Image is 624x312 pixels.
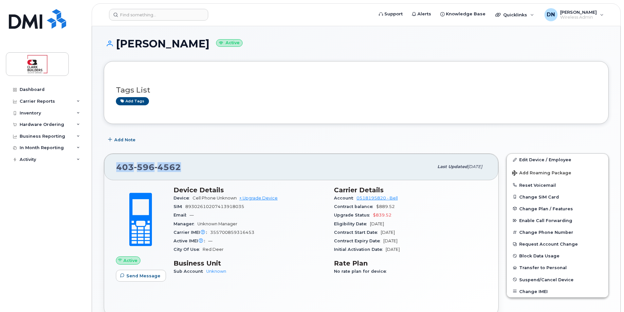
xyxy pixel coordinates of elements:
span: [DATE] [383,238,397,243]
span: [DATE] [370,221,384,226]
h3: Tags List [116,86,596,94]
h3: Device Details [174,186,326,194]
a: Add tags [116,97,149,105]
span: Active IMEI [174,238,208,243]
span: Change Plan / Features [519,206,573,211]
span: Upgrade Status [334,213,373,217]
span: 355700859316453 [210,230,254,235]
button: Add Note [104,134,141,146]
button: Send Message [116,270,166,282]
span: Account [334,196,357,200]
button: Change IMEI [507,286,608,297]
small: Active [216,39,243,47]
span: Contract balance [334,204,376,209]
button: Request Account Change [507,238,608,250]
span: Email [174,213,190,217]
button: Enable Call Forwarding [507,215,608,226]
span: Send Message [126,273,160,279]
a: Edit Device / Employee [507,154,608,165]
span: [DATE] [386,247,400,252]
span: Red Deer [203,247,224,252]
button: Suspend/Cancel Device [507,274,608,286]
span: Enable Call Forwarding [519,218,572,223]
h1: [PERSON_NAME] [104,38,609,49]
h3: Carrier Details [334,186,486,194]
span: 4562 [155,162,181,172]
span: $889.52 [376,204,395,209]
span: City Of Use [174,247,203,252]
span: Eligibility Date [334,221,370,226]
span: Suspend/Cancel Device [519,277,574,282]
button: Transfer to Personal [507,262,608,273]
span: Last updated [437,164,468,169]
span: Sub Account [174,269,206,274]
span: Add Roaming Package [512,170,571,177]
button: Change Plan / Features [507,203,608,215]
span: No rate plan for device [334,269,390,274]
button: Change SIM Card [507,191,608,203]
span: Contract Start Date [334,230,381,235]
h3: Business Unit [174,259,326,267]
a: Unknown [206,269,226,274]
iframe: Messenger Launcher [596,284,619,307]
a: + Upgrade Device [239,196,278,200]
span: Add Note [114,137,136,143]
button: Block Data Usage [507,250,608,262]
span: Manager [174,221,197,226]
span: 403 [116,162,181,172]
button: Change Phone Number [507,226,608,238]
span: $839.52 [373,213,392,217]
span: — [190,213,194,217]
span: [DATE] [381,230,395,235]
span: Initial Activation Date [334,247,386,252]
span: Device [174,196,193,200]
a: 0518195820 - Bell [357,196,398,200]
button: Add Roaming Package [507,166,608,179]
span: Cell Phone Unknown [193,196,237,200]
span: Unknown Manager [197,221,237,226]
span: Carrier IMEI [174,230,210,235]
span: 596 [134,162,155,172]
button: Reset Voicemail [507,179,608,191]
span: Active [123,257,138,264]
span: [DATE] [468,164,482,169]
span: — [208,238,212,243]
span: 89302610207413918035 [185,204,244,209]
span: Contract Expiry Date [334,238,383,243]
h3: Rate Plan [334,259,486,267]
span: SIM [174,204,185,209]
